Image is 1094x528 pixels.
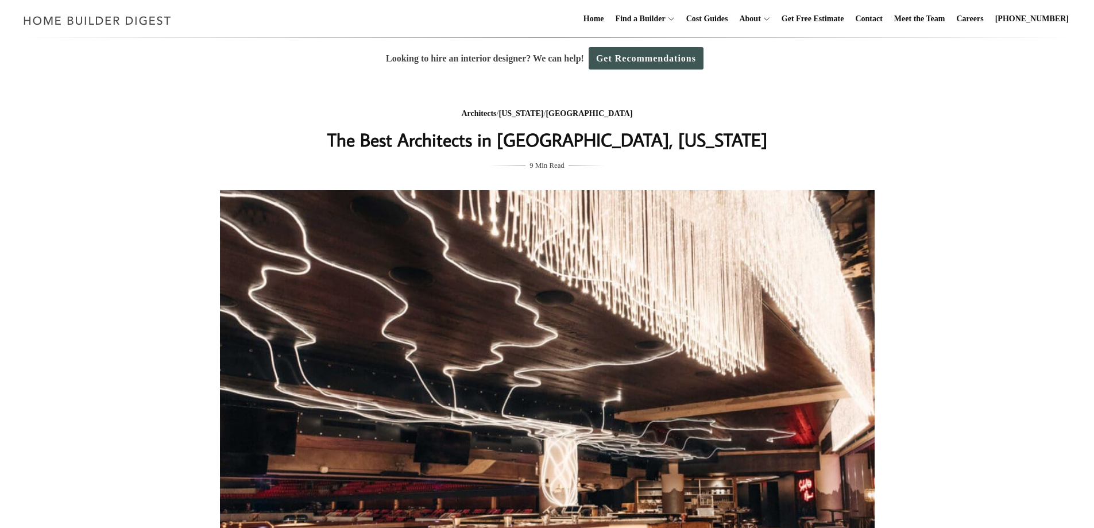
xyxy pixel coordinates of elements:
h1: The Best Architects in [GEOGRAPHIC_DATA], [US_STATE] [318,126,776,153]
div: / / [318,107,776,121]
a: Contact [851,1,887,37]
a: Careers [952,1,988,37]
a: [GEOGRAPHIC_DATA] [546,109,632,118]
a: Home [579,1,609,37]
a: Architects [461,109,496,118]
a: [PHONE_NUMBER] [991,1,1073,37]
img: Home Builder Digest [18,9,176,32]
a: Meet the Team [890,1,950,37]
span: 9 Min Read [529,159,564,172]
a: Find a Builder [611,1,666,37]
a: Get Recommendations [589,47,703,70]
a: Get Free Estimate [777,1,849,37]
a: Cost Guides [682,1,733,37]
a: [US_STATE] [498,109,543,118]
a: About [735,1,760,37]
